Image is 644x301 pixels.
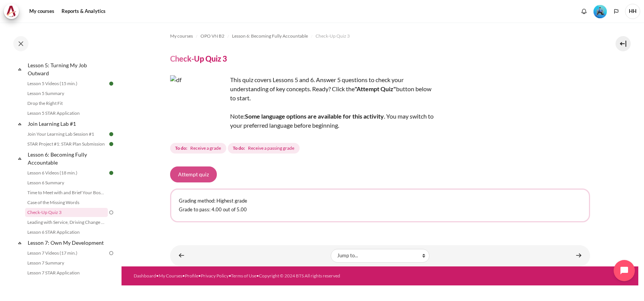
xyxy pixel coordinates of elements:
[27,149,108,168] a: Lesson 6: Becoming Fully Accountable
[259,273,340,279] a: Copyright © 2024 BTS All rights reserved
[200,32,224,41] a: OPO VN B2
[27,238,108,248] a: Lesson 7: Own My Development
[6,6,17,17] img: Architeck
[201,273,229,279] a: Privacy Policy
[174,248,189,263] a: ◄ Case of the Missing Words
[578,6,590,17] div: Show notification window with no new notifications
[170,166,217,182] button: Attempt quiz
[190,145,221,152] span: Receive a grade
[25,139,108,149] a: STAR Project #1: STAR Plan Submission
[170,54,227,63] h4: Check-Up Quiz 3
[25,99,108,108] a: Drop the Right Fit
[175,145,187,152] strong: To do:
[25,188,108,197] a: Time to Meet with and Brief Your Boss #1
[108,131,115,138] img: Done
[230,112,245,120] span: Note:
[593,4,607,18] div: Level #3
[25,228,108,237] a: Lesson 6 STAR Application
[232,33,308,40] span: Lesson 6: Becoming Fully Accountable
[25,258,108,268] a: Lesson 7 Summary
[108,209,115,216] img: To do
[25,268,108,277] a: Lesson 7 STAR Application
[159,273,182,279] a: My Courses
[185,273,198,279] a: Profile
[25,198,108,207] a: Case of the Missing Words
[316,32,350,41] a: Check-Up Quiz 3
[25,178,108,187] a: Lesson 6 Summary
[25,249,108,258] a: Lesson 7 Videos (17 min.)
[16,65,24,73] span: Collapse
[27,4,57,19] a: My courses
[355,85,396,92] strong: "Attempt Quiz"
[571,248,586,263] a: Leading with Service, Driving Change (Pucknalin's Story) ►
[134,273,156,279] a: Dashboard
[170,75,227,132] img: df
[27,119,108,129] a: Join Learning Lab #1
[170,30,590,42] nav: Navigation bar
[134,272,406,279] div: • • • • •
[27,60,108,78] a: Lesson 5: Turning My Job Outward
[179,197,581,205] p: Grading method: Highest grade
[200,33,224,40] span: OPO VN B2
[4,4,23,19] a: Architeck Architeck
[108,170,115,176] img: Done
[25,168,108,177] a: Lesson 6 Videos (18 min.)
[625,4,640,19] span: HH
[122,22,638,266] section: Content
[25,89,108,98] a: Lesson 5 Summary
[25,79,108,88] a: Lesson 5 Videos (15 min.)
[170,141,301,155] div: Completion requirements for Check-Up Quiz 3
[25,109,108,118] a: Lesson 5 STAR Application
[232,32,308,41] a: Lesson 6: Becoming Fully Accountable
[16,155,24,162] span: Collapse
[108,80,115,87] img: Done
[59,4,108,19] a: Reports & Analytics
[25,218,108,227] a: Leading with Service, Driving Change (Pucknalin's Story)
[25,130,108,139] a: Join Your Learning Lab Session #1
[179,206,581,214] p: Grade to pass: 4.00 out of 5.00
[170,33,193,40] span: My courses
[108,250,115,257] img: To do
[25,208,108,217] a: Check-Up Quiz 3
[611,6,622,17] button: Languages
[108,141,115,147] img: Done
[248,145,294,152] span: Receive a passing grade
[233,145,245,152] strong: To do:
[170,75,436,130] div: This quiz covers Lessons 5 and 6. Answer 5 questions to check your understanding of key concepts....
[16,239,24,247] span: Collapse
[245,112,384,120] strong: Some language options are available for this activity
[590,4,610,18] a: Level #3
[593,5,607,18] img: Level #3
[16,120,24,128] span: Collapse
[170,32,193,41] a: My courses
[625,4,640,19] a: User menu
[25,278,108,287] a: STAR Project #1.5: Update STAR Plan
[231,273,256,279] a: Terms of Use
[316,33,350,40] span: Check-Up Quiz 3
